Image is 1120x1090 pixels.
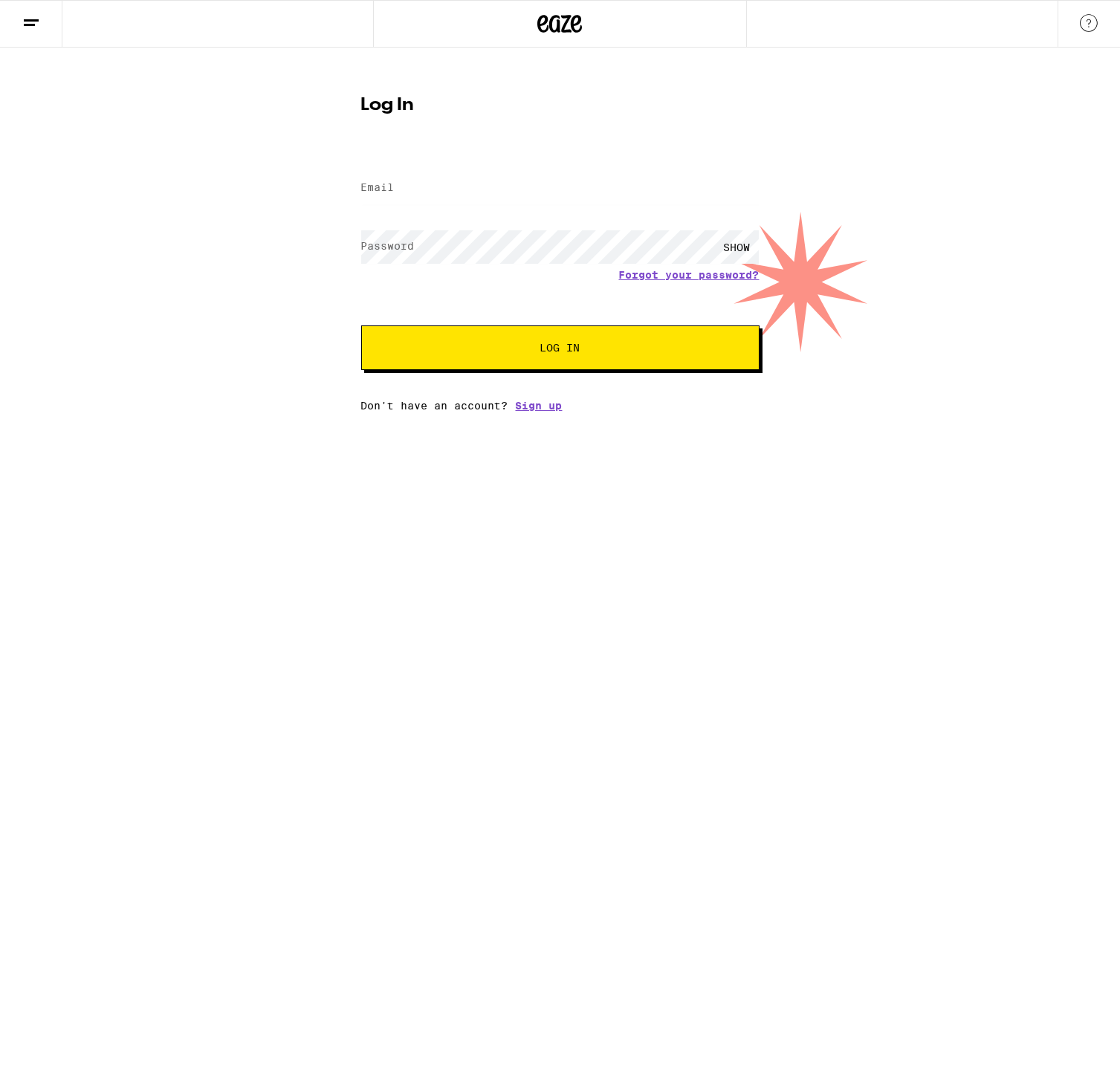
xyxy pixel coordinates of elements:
label: Email [361,181,395,193]
span: Hi. Need any help? [9,10,107,22]
button: Log In [361,325,760,370]
div: SHOW [715,230,760,264]
div: Don't have an account? [361,400,760,412]
label: Password [361,240,415,252]
a: Forgot your password? [619,269,760,281]
h1: Log In [361,97,760,114]
a: Sign up [516,400,563,412]
input: Email [361,172,760,205]
span: Log In [540,343,580,353]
